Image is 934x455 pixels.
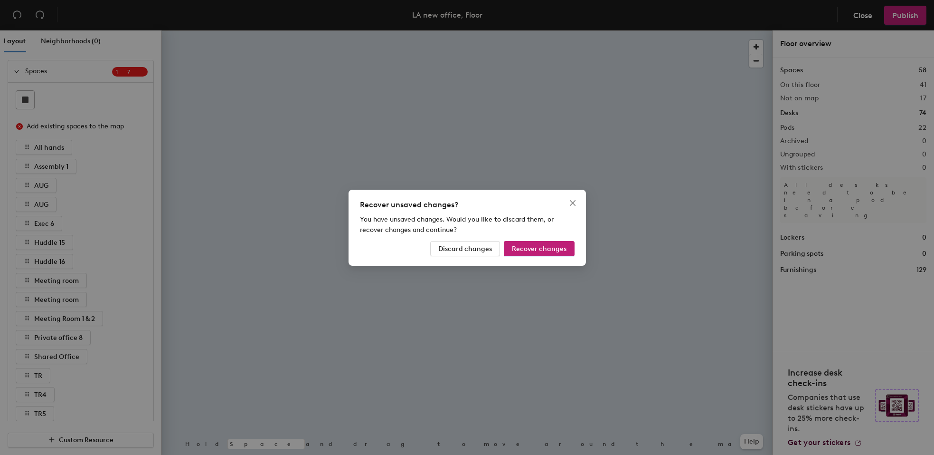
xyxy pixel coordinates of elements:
[565,199,580,207] span: Close
[569,199,576,207] span: close
[512,244,566,252] span: Recover changes
[565,195,580,211] button: Close
[360,199,575,211] div: Recover unsaved changes?
[504,241,575,256] button: Recover changes
[438,244,492,252] span: Discard changes
[430,241,500,256] button: Discard changes
[360,215,554,234] span: You have unsaved changes. Would you like to discard them, or recover changes and continue?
